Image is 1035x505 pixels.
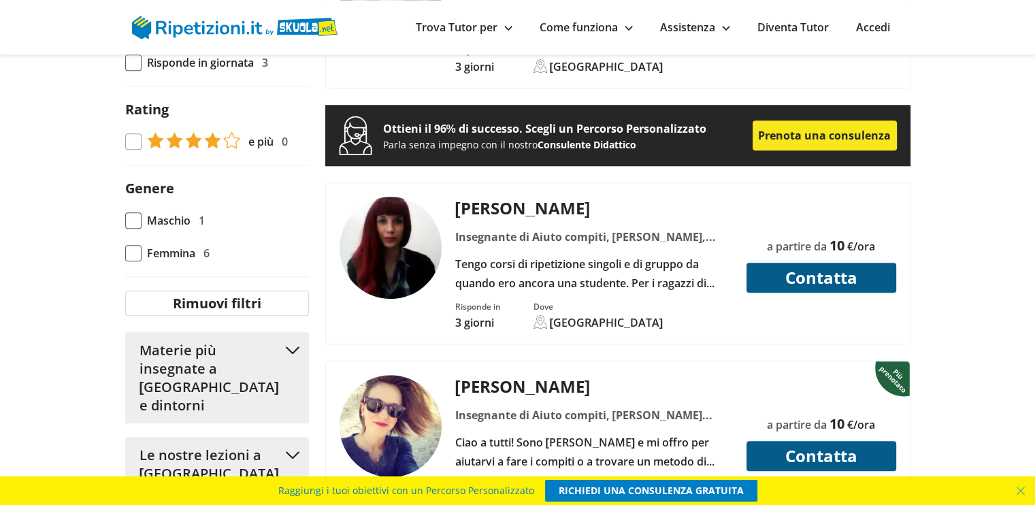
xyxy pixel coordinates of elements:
[450,227,738,246] div: Insegnante di Aiuto compiti, [PERSON_NAME], [PERSON_NAME], Inglese, Italiano
[550,59,663,74] div: [GEOGRAPHIC_DATA]
[383,138,753,151] p: Parla senza impegno con il nostro
[455,59,501,74] p: 3 giorni
[340,197,442,299] img: tutor a venezia - giulia
[847,417,875,432] span: €/ora
[450,255,738,293] div: Tengo corsi di ripetizione singoli e di gruppo da quando ero ancora una studente. Per i ragazzi d...
[767,417,827,432] span: a partire da
[383,119,753,138] p: Ottieni il 96% di successo. Scegli un Percorso Personalizzato
[856,20,890,35] a: Accedi
[340,375,442,477] img: tutor a Mestre - Camilla
[455,315,501,330] p: 3 giorni
[545,480,757,502] a: RICHIEDI UNA CONSULENZA GRATUITA
[540,20,633,35] a: Come funziona
[132,18,338,33] a: logo Skuola.net | Ripetizioni.it
[450,375,738,397] div: [PERSON_NAME]
[416,20,512,35] a: Trova Tutor per
[125,179,174,197] label: Genere
[450,433,738,471] div: Ciao a tutti! Sono [PERSON_NAME] e mi offro per aiutarvi a fare i compiti o a trovare un metodo d...
[147,211,191,230] span: Maschio
[125,100,169,118] label: Rating
[533,301,663,312] div: Dove
[139,341,279,414] span: Materie più insegnate a [GEOGRAPHIC_DATA] e dintorni
[829,414,844,433] span: 10
[203,244,210,263] span: 6
[147,132,240,148] img: tasso di risposta 4+
[199,211,205,230] span: 1
[538,138,636,151] span: Consulente Didattico
[757,20,829,35] a: Diventa Tutor
[550,315,663,330] div: [GEOGRAPHIC_DATA]
[139,446,279,501] span: Le nostre lezioni a [GEOGRAPHIC_DATA] e dintorni
[248,132,274,151] span: e più
[847,239,875,254] span: €/ora
[147,244,195,263] span: Femmina
[746,263,896,293] button: Contatta
[147,53,254,72] span: Risponde in giornata
[339,116,372,155] img: prenota una consulenza
[132,16,338,39] img: logo Skuola.net | Ripetizioni.it
[660,20,730,35] a: Assistenza
[829,236,844,255] span: 10
[455,301,501,312] div: Risponde in
[278,480,534,502] span: Raggiungi i tuoi obiettivi con un Percorso Personalizzato
[450,406,738,425] div: Insegnante di Aiuto compiti, [PERSON_NAME] prova invalsi, [PERSON_NAME], Comprensione del testo, ...
[125,291,309,316] button: Rimuovi filtri
[767,239,827,254] span: a partire da
[746,441,896,471] button: Contatta
[875,360,913,397] img: Piu prenotato
[753,120,897,150] a: Prenota una consulenza
[282,132,288,151] span: 0
[262,53,268,72] span: 3
[450,197,738,219] div: [PERSON_NAME]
